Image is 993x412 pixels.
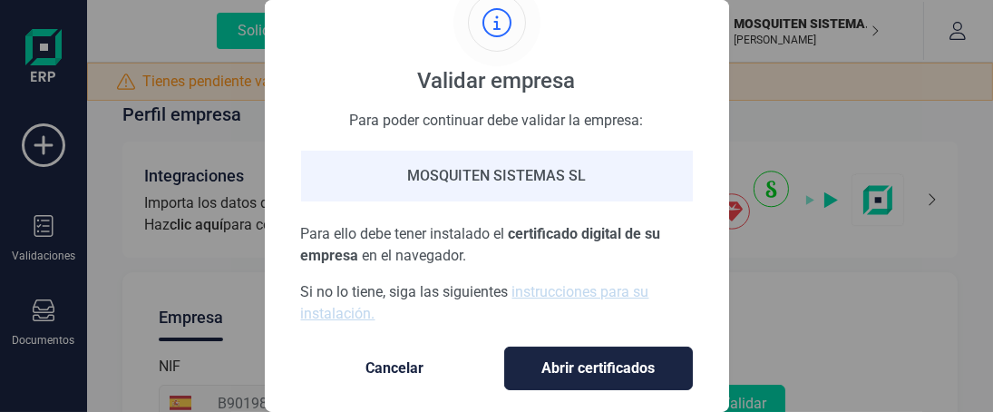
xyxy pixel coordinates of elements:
[523,358,674,379] span: Abrir certificados
[301,281,693,325] p: Si no lo tiene, siga las siguientes
[418,66,576,95] div: Validar empresa
[301,110,693,129] div: Para poder continuar debe validar la empresa:
[301,151,693,201] div: MOSQUITEN SISTEMAS SL
[301,347,490,390] button: Cancelar
[301,223,693,267] p: Para ello debe tener instalado el en el navegador.
[504,347,693,390] button: Abrir certificados
[319,358,472,379] span: Cancelar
